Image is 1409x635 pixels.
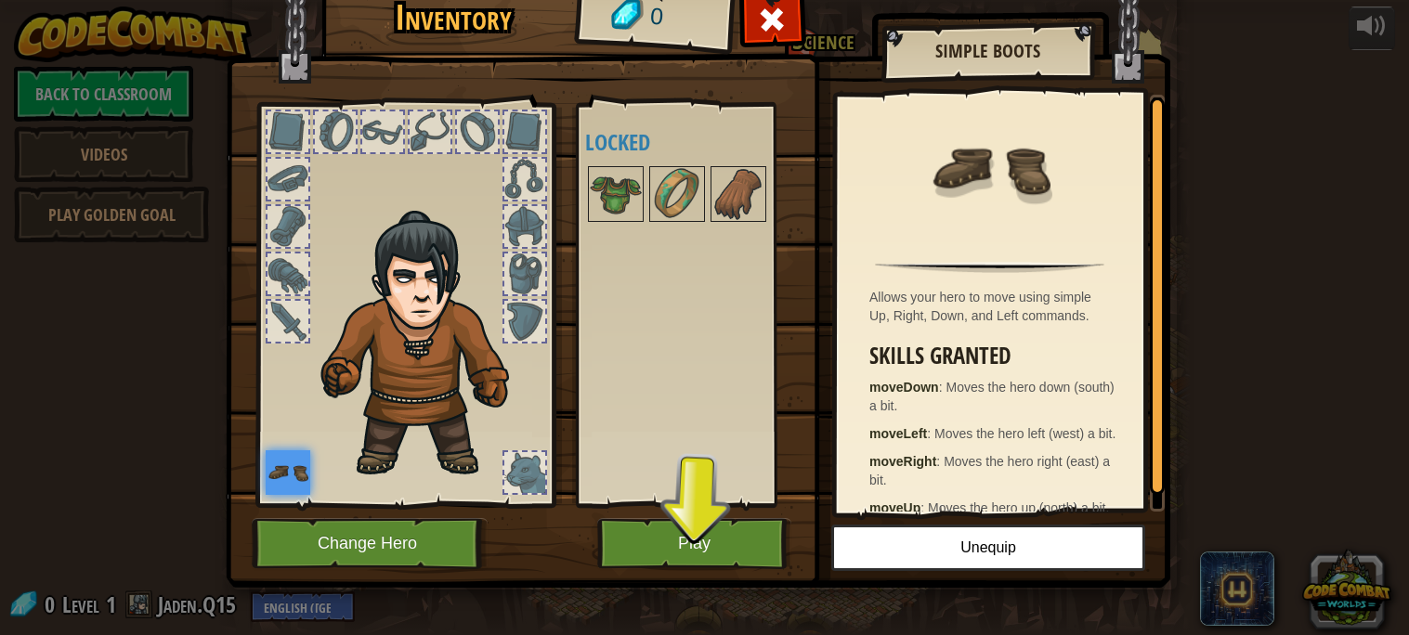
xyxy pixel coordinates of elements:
div: Allows your hero to move using simple Up, Right, Down, and Left commands. [869,288,1119,325]
img: hr.png [875,262,1104,273]
span: : [939,380,946,395]
strong: moveLeft [869,426,927,441]
span: Moves the hero left (west) a bit. [934,426,1115,441]
img: portrait.png [266,450,310,495]
strong: moveDown [869,380,939,395]
strong: moveRight [869,454,936,469]
img: portrait.png [930,109,1050,229]
span: : [927,426,934,441]
img: hair_2.png [312,210,540,480]
h2: Simple Boots [900,41,1075,61]
img: portrait.png [651,168,703,220]
img: portrait.png [590,168,642,220]
h3: Skills Granted [869,343,1119,369]
span: : [936,454,944,469]
button: Play [597,518,791,569]
img: portrait.png [712,168,764,220]
span: : [920,500,928,515]
span: Moves the hero right (east) a bit. [869,454,1110,487]
button: Unequip [831,525,1145,571]
strong: moveUp [869,500,920,515]
button: Change Hero [252,518,488,569]
span: Moves the hero down (south) a bit. [869,380,1115,413]
h4: Locked [585,130,804,154]
span: Moves the hero up (north) a bit. [928,500,1109,515]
